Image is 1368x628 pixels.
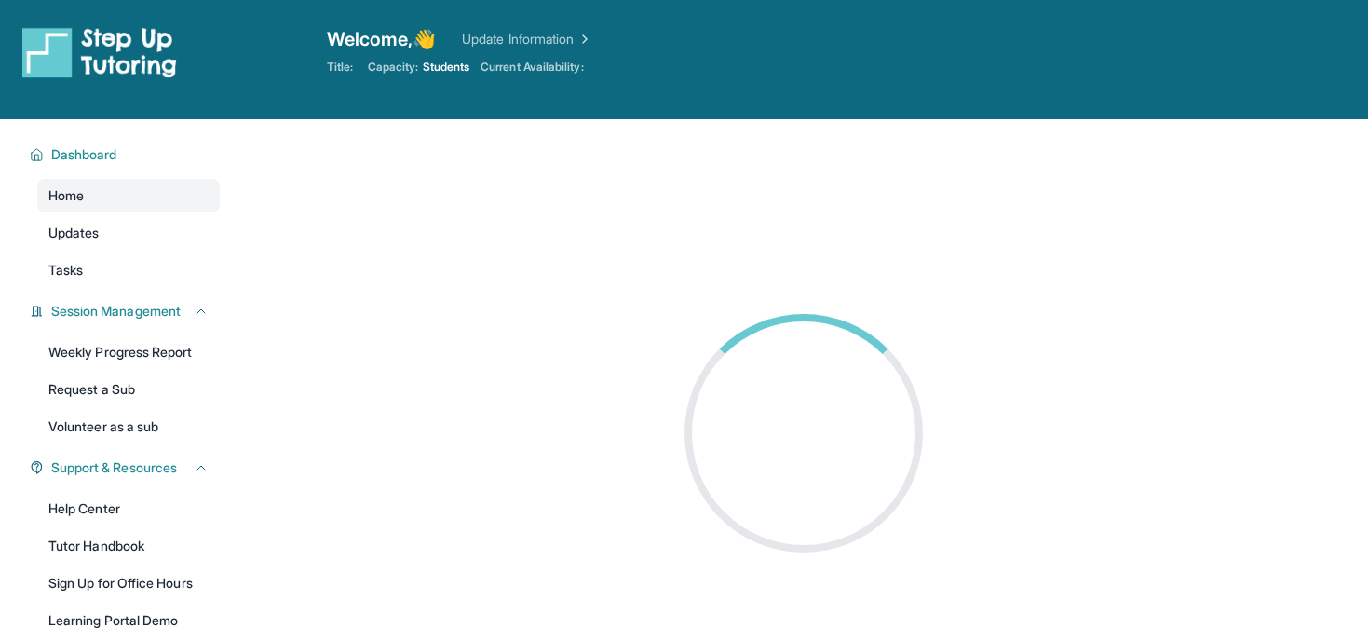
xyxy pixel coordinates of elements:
a: Home [37,179,220,212]
span: Tasks [48,261,83,280]
span: Current Availability: [481,60,583,75]
a: Updates [37,216,220,250]
a: Request a Sub [37,373,220,406]
a: Weekly Progress Report [37,335,220,369]
a: Volunteer as a sub [37,410,220,444]
span: Session Management [51,302,181,321]
span: Students [423,60,470,75]
span: Updates [48,224,100,242]
img: Chevron Right [574,30,592,48]
span: Dashboard [51,145,117,164]
button: Support & Resources [44,458,209,477]
img: logo [22,26,177,78]
button: Dashboard [44,145,209,164]
button: Session Management [44,302,209,321]
a: Tasks [37,253,220,287]
a: Update Information [462,30,592,48]
span: Title: [327,60,353,75]
span: Welcome, 👋 [327,26,437,52]
span: Home [48,186,84,205]
a: Sign Up for Office Hours [37,567,220,600]
a: Help Center [37,492,220,526]
a: Tutor Handbook [37,529,220,563]
span: Support & Resources [51,458,177,477]
span: Capacity: [368,60,419,75]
